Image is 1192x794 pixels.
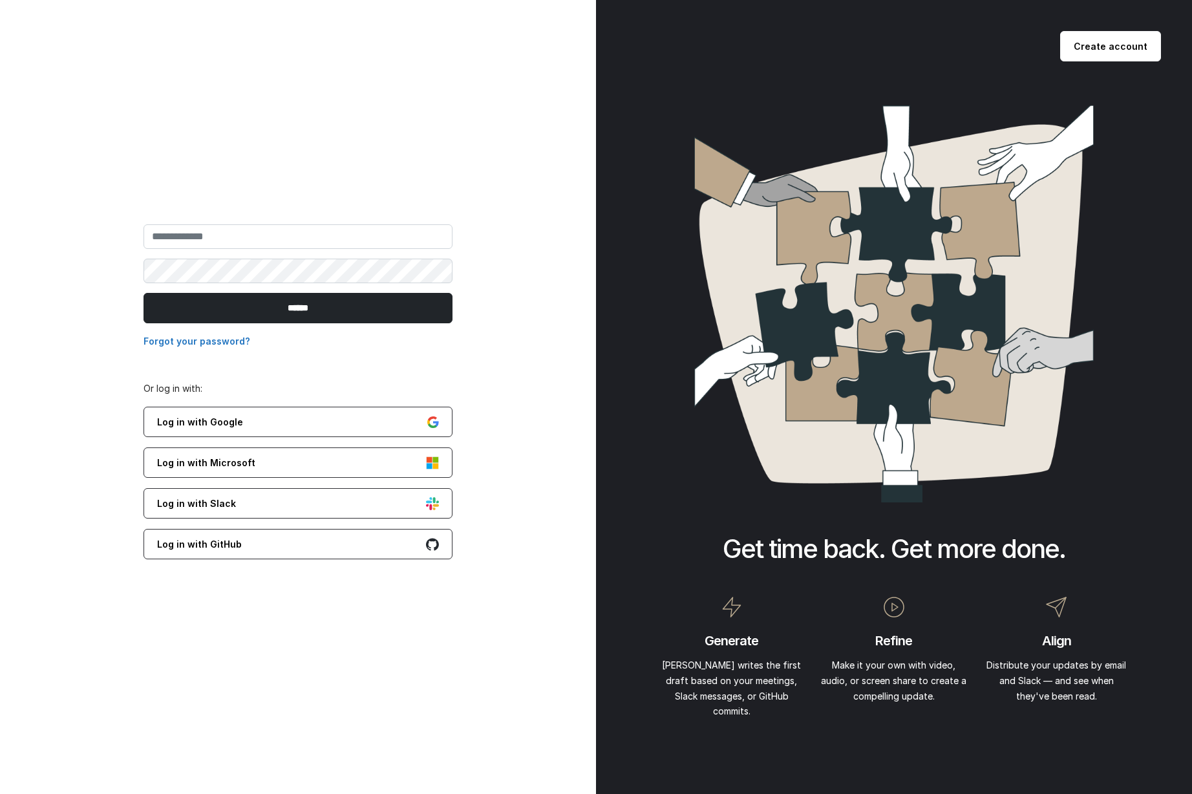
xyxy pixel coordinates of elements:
[658,658,805,719] p: [PERSON_NAME] writes the first draft based on your meetings, Slack messages, or GitHub commits.
[820,634,967,647] h2: Refine
[983,658,1130,703] p: Distribute your updates by email and Slack — and see when they've been read.
[144,407,453,437] a: Log in with Google
[144,336,250,347] a: Forgot your password?
[144,488,453,519] a: Log in with Slack
[694,105,1094,502] img: sign_up_prop-c6f219029fb17c34632db22dd32299e5f8fde7e7be1d3a539c0ffc961b02b1bc.png
[820,658,967,703] p: Make it your own with video, audio, or screen share to create a compelling update.
[144,529,453,559] a: Log in with GitHub
[144,447,453,478] a: Log in with Microsoft
[144,383,202,394] span: Or log in with:
[1060,31,1161,61] a: Create account
[983,634,1130,647] h2: Align
[658,634,805,647] h2: Generate
[658,533,1130,564] h1: Get time back. Get more done.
